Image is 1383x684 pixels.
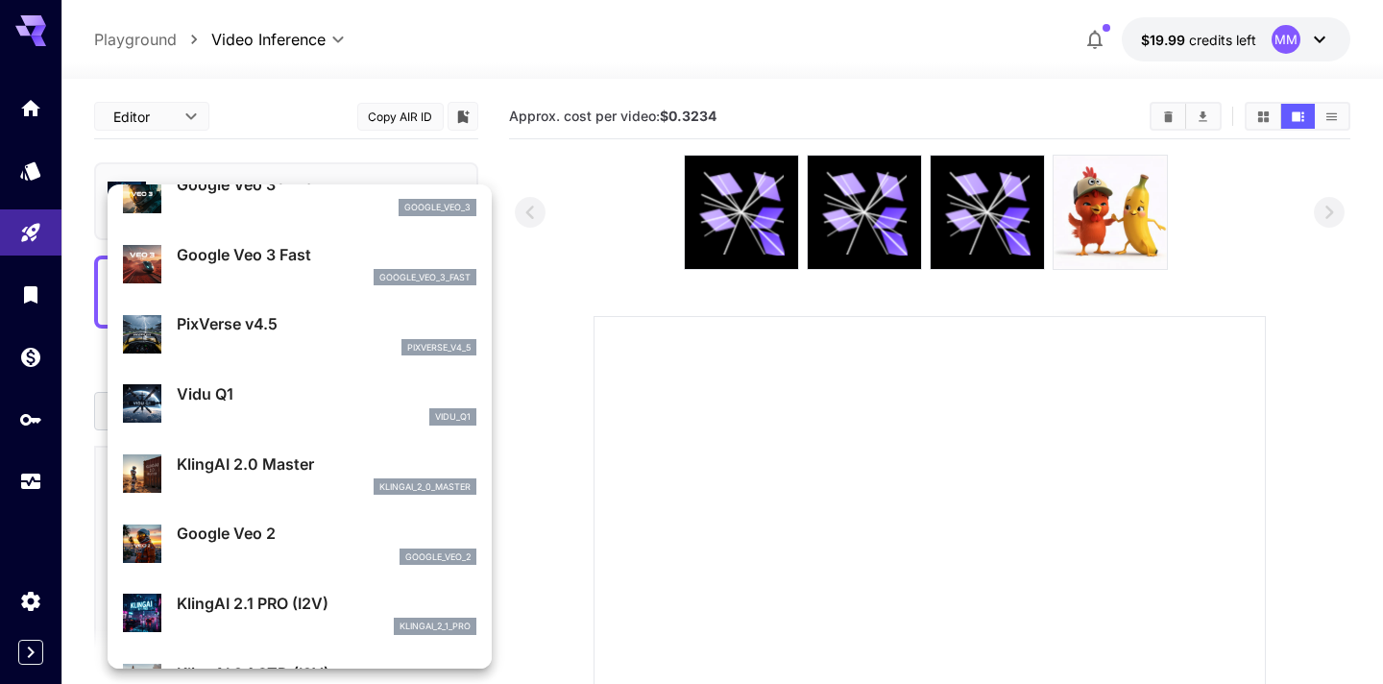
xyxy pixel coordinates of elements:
[123,235,476,294] div: Google Veo 3 Fastgoogle_veo_3_fast
[379,271,471,284] p: google_veo_3_fast
[123,375,476,433] div: Vidu Q1vidu_q1
[177,592,476,615] p: KlingAI 2.1 PRO (I2V)
[123,305,476,363] div: PixVerse v4.5pixverse_v4_5
[379,480,471,494] p: klingai_2_0_master
[123,445,476,503] div: KlingAI 2.0 Masterklingai_2_0_master
[123,514,476,573] div: Google Veo 2google_veo_2
[435,410,471,424] p: vidu_q1
[177,382,476,405] p: Vidu Q1
[177,243,476,266] p: Google Veo 3 Fast
[177,452,476,476] p: KlingAI 2.0 Master
[400,620,471,633] p: klingai_2_1_pro
[177,522,476,545] p: Google Veo 2
[177,312,476,335] p: PixVerse v4.5
[123,165,476,224] div: Google Veo 3google_veo_3
[407,341,471,354] p: pixverse_v4_5
[405,550,471,564] p: google_veo_2
[404,201,471,214] p: google_veo_3
[177,173,476,196] p: Google Veo 3
[123,584,476,643] div: KlingAI 2.1 PRO (I2V)klingai_2_1_pro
